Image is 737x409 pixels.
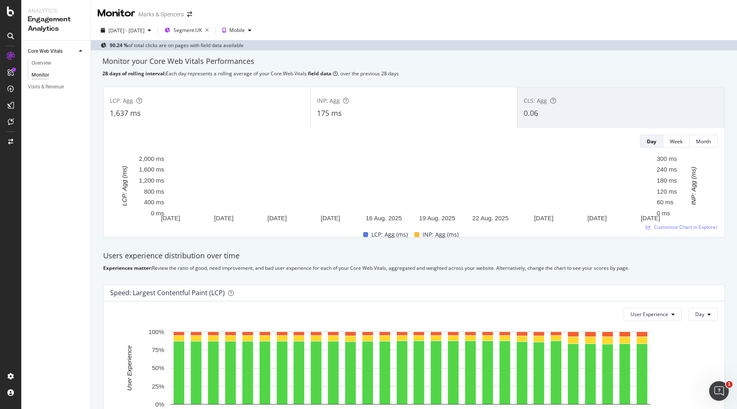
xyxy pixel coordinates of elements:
[103,264,152,271] b: Experiences matter:
[670,138,683,145] div: Week
[32,71,85,79] a: Monitor
[631,311,668,318] span: User Experience
[28,83,64,91] div: Visits & Revenue
[110,97,133,104] span: LCP: Agg
[149,328,164,335] text: 100%
[97,7,135,20] div: Monitor
[317,97,340,104] span: INP: Agg
[317,108,342,118] span: 175 ms
[28,83,85,91] a: Visits & Revenue
[219,24,255,37] button: Mobile
[102,70,726,77] div: Each day represents a rolling average of your Core Web Vitals , over the previous 28 days
[646,224,718,230] a: Customize Chart in Explorer
[524,97,547,104] span: CLS: Agg
[144,188,164,195] text: 800 ms
[472,215,509,221] text: 22 Aug. 2025
[647,138,656,145] div: Day
[419,215,455,221] text: 19 Aug. 2025
[423,230,459,240] span: INP: Agg (ms)
[267,215,287,221] text: [DATE]
[139,155,164,162] text: 2,000 ms
[97,24,154,37] button: [DATE] - [DATE]
[28,7,84,15] div: Analytics
[161,215,180,221] text: [DATE]
[152,346,164,353] text: 75%
[321,215,340,221] text: [DATE]
[371,230,408,240] span: LCP: Agg (ms)
[161,24,212,37] button: Segment:UK
[126,346,133,391] text: User Experience
[28,47,63,56] div: Core Web Vitals
[144,199,164,206] text: 400 ms
[524,108,538,118] span: 0.06
[102,70,166,77] b: 28 days of rolling interval:
[657,199,674,206] text: 60 ms
[174,27,202,34] span: Segment: UK
[657,188,677,195] text: 120 ms
[110,42,128,49] b: 90.24 %
[366,215,402,221] text: 16 Aug. 2025
[624,308,682,321] button: User Experience
[214,215,233,221] text: [DATE]
[696,138,711,145] div: Month
[588,215,607,221] text: [DATE]
[690,167,697,205] text: INP: Agg (ms)
[28,47,77,56] a: Core Web Vitals
[139,177,164,184] text: 1,200 ms
[657,210,670,217] text: 0 ms
[109,27,145,34] span: [DATE] - [DATE]
[103,251,725,261] div: Users experience distribution over time
[663,135,690,148] button: Week
[695,311,704,318] span: Day
[726,381,732,388] span: 1
[657,166,677,173] text: 240 ms
[688,308,718,321] button: Day
[534,215,553,221] text: [DATE]
[110,154,710,223] svg: A chart.
[110,42,244,49] div: of total clicks are on pages with field data available
[657,177,677,184] text: 180 ms
[139,166,164,173] text: 1,600 ms
[32,59,85,68] a: Overview
[152,382,164,389] text: 25%
[138,10,184,18] div: Marks & Spencers
[152,364,164,371] text: 50%
[32,71,49,79] div: Monitor
[654,224,718,230] span: Customize Chart in Explorer
[28,15,84,34] div: Engagement Analytics
[102,56,726,67] div: Monitor your Core Web Vitals Performances
[110,108,141,118] span: 1,637 ms
[229,28,245,33] div: Mobile
[110,289,225,297] div: Speed: Largest Contentful Paint (LCP)
[640,135,663,148] button: Day
[709,381,729,401] iframe: Intercom live chat
[690,135,718,148] button: Month
[151,210,164,217] text: 0 ms
[32,59,51,68] div: Overview
[187,11,192,17] div: arrow-right-arrow-left
[657,155,677,162] text: 300 ms
[155,401,164,408] text: 0%
[641,215,660,221] text: [DATE]
[103,264,725,271] div: Review the ratio of good, need improvement, and bad user experience for each of your Core Web Vit...
[308,70,331,77] b: field data
[121,166,128,206] text: LCP: Agg (ms)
